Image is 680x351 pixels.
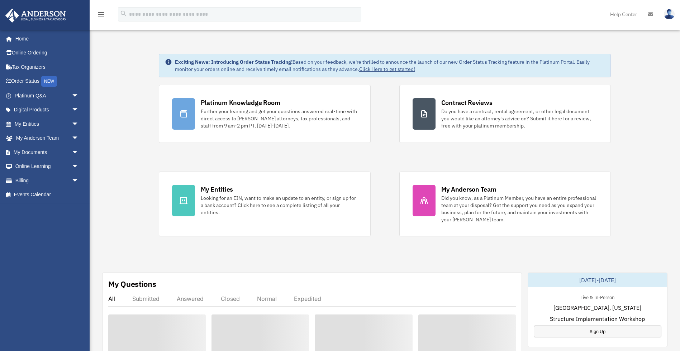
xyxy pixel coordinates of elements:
strong: Exciting News: Introducing Order Status Tracking! [175,59,293,65]
span: arrow_drop_down [72,159,86,174]
div: Normal [257,295,277,302]
a: Online Ordering [5,46,90,60]
span: arrow_drop_down [72,88,86,103]
div: My Entities [201,185,233,194]
div: Did you know, as a Platinum Member, you have an entire professional team at your disposal? Get th... [441,194,598,223]
img: User Pic [664,9,675,19]
a: Platinum Knowledge Room Further your learning and get your questions answered real-time with dire... [159,85,371,143]
div: Contract Reviews [441,98,493,107]
a: My Entitiesarrow_drop_down [5,117,90,131]
div: Answered [177,295,204,302]
a: My Entities Looking for an EIN, want to make an update to an entity, or sign up for a bank accoun... [159,172,371,236]
a: My Anderson Teamarrow_drop_down [5,131,90,145]
div: Closed [221,295,240,302]
span: arrow_drop_down [72,173,86,188]
div: My Anderson Team [441,185,496,194]
div: Platinum Knowledge Room [201,98,280,107]
div: Further your learning and get your questions answered real-time with direct access to [PERSON_NAM... [201,108,357,129]
i: menu [97,10,105,19]
span: arrow_drop_down [72,131,86,146]
span: arrow_drop_down [72,103,86,117]
a: Contract Reviews Do you have a contract, rental agreement, or other legal document you would like... [399,85,611,143]
div: Submitted [132,295,160,302]
div: NEW [41,76,57,87]
div: Do you have a contract, rental agreement, or other legal document you would like an attorney's ad... [441,108,598,129]
div: [DATE]-[DATE] [528,273,667,287]
a: Digital Productsarrow_drop_down [5,103,90,117]
a: My Documentsarrow_drop_down [5,145,90,159]
a: Billingarrow_drop_down [5,173,90,188]
div: My Questions [108,279,156,289]
span: Structure Implementation Workshop [550,314,645,323]
a: Tax Organizers [5,60,90,74]
div: All [108,295,115,302]
span: arrow_drop_down [72,117,86,131]
div: Expedited [294,295,321,302]
a: Online Learningarrow_drop_down [5,159,90,174]
a: Home [5,32,86,46]
div: Live & In-Person [575,293,620,300]
div: Based on your feedback, we're thrilled to announce the launch of our new Order Status Tracking fe... [175,58,605,73]
a: Click Here to get started! [359,66,415,72]
a: menu [97,13,105,19]
div: Looking for an EIN, want to make an update to an entity, or sign up for a bank account? Click her... [201,194,357,216]
span: [GEOGRAPHIC_DATA], [US_STATE] [553,303,641,312]
img: Anderson Advisors Platinum Portal [3,9,68,23]
a: Platinum Q&Aarrow_drop_down [5,88,90,103]
i: search [120,10,128,18]
a: My Anderson Team Did you know, as a Platinum Member, you have an entire professional team at your... [399,172,611,236]
a: Order StatusNEW [5,74,90,89]
a: Sign Up [534,326,661,337]
span: arrow_drop_down [72,145,86,160]
a: Events Calendar [5,188,90,202]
